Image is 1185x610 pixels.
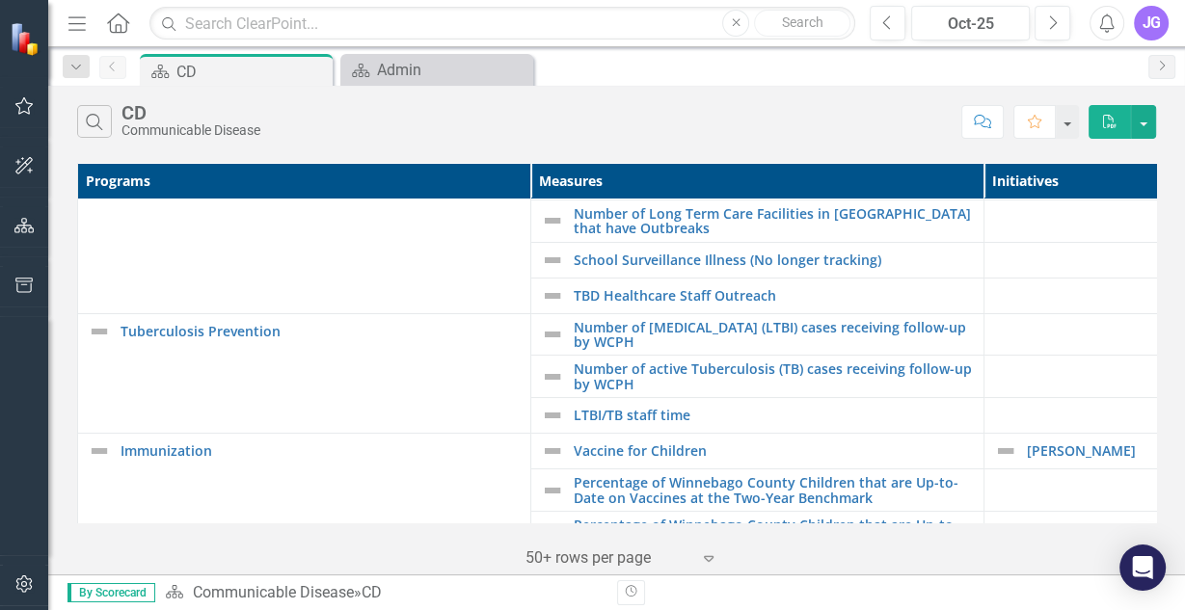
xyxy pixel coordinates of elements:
div: Admin [377,58,528,82]
div: Oct-25 [918,13,1023,36]
td: Double-Click to Edit Right Click for Context Menu [531,511,984,553]
td: Double-Click to Edit Right Click for Context Menu [531,469,984,512]
a: Immunization [121,443,521,458]
td: Double-Click to Edit Right Click for Context Menu [531,356,984,398]
td: Double-Click to Edit Right Click for Context Menu [531,434,984,469]
td: Double-Click to Edit Right Click for Context Menu [531,199,984,242]
a: TBD Healthcare Staff Outreach [574,288,974,303]
img: Not Defined [541,479,564,502]
div: CD [361,583,381,601]
a: Percentage of Winnebago County Children that are Up-to-Date on Vaccines at the Two-Year Benchmark [574,475,974,505]
div: CD [176,60,328,84]
a: Number of Long Term Care Facilities in [GEOGRAPHIC_DATA] that have Outbreaks [574,206,974,236]
img: ClearPoint Strategy [10,22,43,56]
td: Double-Click to Edit Right Click for Context Menu [78,122,531,314]
img: Not Defined [541,284,564,307]
button: Search [754,10,850,37]
div: » [165,582,602,604]
td: Double-Click to Edit Right Click for Context Menu [531,242,984,278]
span: Search [782,14,823,30]
button: JG [1134,6,1169,40]
a: Communicable Disease [192,583,353,601]
img: Not Defined [541,323,564,346]
img: Not Defined [541,249,564,272]
span: By Scorecard [67,583,155,602]
td: Double-Click to Edit Right Click for Context Menu [531,313,984,356]
button: Oct-25 [911,6,1030,40]
a: Tuberculosis Prevention [121,324,521,338]
a: Admin [345,58,528,82]
td: Double-Click to Edit Right Click for Context Menu [531,398,984,434]
div: CD [121,102,260,123]
a: Number of active Tuberculosis (TB) cases receiving follow-up by WCPH [574,361,974,391]
div: Open Intercom Messenger [1119,544,1166,591]
div: Communicable Disease [121,123,260,138]
a: Vaccine for Children [574,443,974,458]
img: Not Defined [88,439,111,463]
a: Percentage of Winnebago County Children that are Up-to-Date on MMR [574,517,974,547]
img: Not Defined [541,365,564,388]
img: Not Defined [541,520,564,544]
input: Search ClearPoint... [149,7,855,40]
img: Not Defined [994,439,1017,463]
a: School Surveillance Illness (No longer tracking) [574,252,974,267]
img: Not Defined [541,209,564,232]
a: LTBI/TB staff time [574,408,974,422]
td: Double-Click to Edit Right Click for Context Menu [78,313,531,434]
img: Not Defined [541,439,564,463]
td: Double-Click to Edit Right Click for Context Menu [531,278,984,313]
a: Number of [MEDICAL_DATA] (LTBI) cases receiving follow-up by WCPH [574,320,974,350]
img: Not Defined [541,404,564,427]
img: Not Defined [88,320,111,343]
